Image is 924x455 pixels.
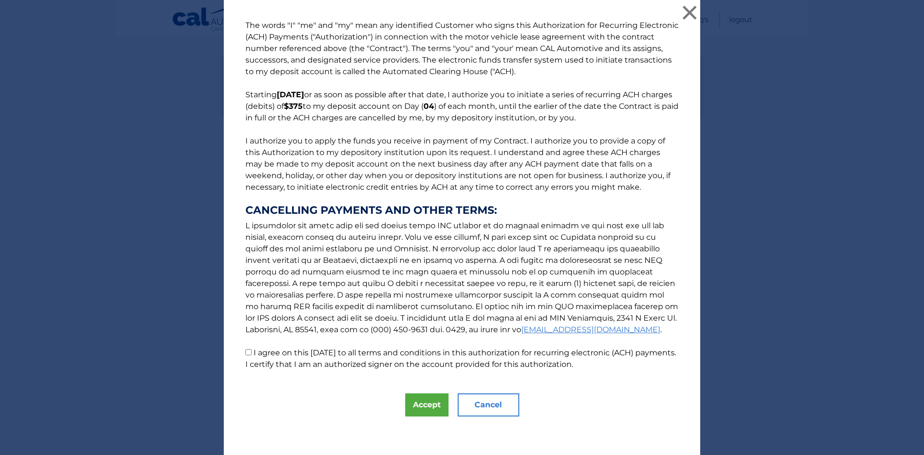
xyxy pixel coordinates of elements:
a: [EMAIL_ADDRESS][DOMAIN_NAME] [521,325,660,334]
button: Cancel [458,393,519,416]
button: Accept [405,393,449,416]
label: I agree on this [DATE] to all terms and conditions in this authorization for recurring electronic... [245,348,676,369]
b: $375 [284,102,303,111]
p: The words "I" "me" and "my" mean any identified Customer who signs this Authorization for Recurri... [236,20,688,370]
b: [DATE] [277,90,304,99]
strong: CANCELLING PAYMENTS AND OTHER TERMS: [245,205,679,216]
button: × [680,3,699,22]
b: 04 [423,102,434,111]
